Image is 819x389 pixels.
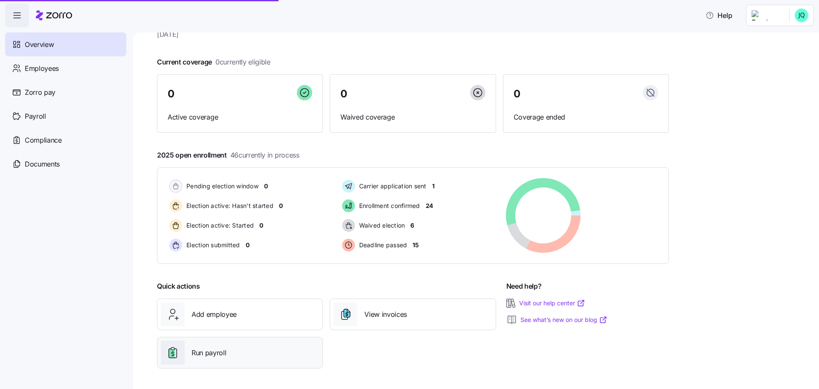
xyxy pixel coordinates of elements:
a: Overview [5,32,126,56]
span: Current coverage [157,57,270,67]
span: Coverage ended [514,112,658,123]
a: Compliance [5,128,126,152]
span: Compliance [25,135,62,146]
span: 0 [514,89,520,99]
span: Payroll [25,111,46,122]
span: Help [706,10,732,20]
a: Documents [5,152,126,176]
span: Run payroll [192,348,226,358]
span: 0 [246,241,250,249]
span: Waived election [357,221,405,230]
span: Zorro pay [25,87,55,98]
span: Active coverage [168,112,312,123]
span: Enrollment confirmed [357,202,420,210]
span: 6 [410,221,414,230]
span: Add employee [192,309,237,320]
span: Election active: Started [184,221,254,230]
span: View invoices [364,309,407,320]
span: Quick actions [157,281,200,292]
span: 0 [264,182,268,190]
span: 46 currently in process [230,150,299,161]
span: Carrier application sent [357,182,427,190]
a: Employees [5,56,126,80]
span: Waived coverage [340,112,485,123]
span: Election submitted [184,241,240,249]
span: [DATE] [157,29,669,40]
span: 0 currently eligible [215,57,270,67]
a: Payroll [5,104,126,128]
span: Election active: Hasn't started [184,202,273,210]
span: 0 [259,221,263,230]
a: Visit our help center [519,299,585,307]
span: 0 [168,89,174,99]
span: Employees [25,63,59,74]
span: 2025 open enrollment [157,150,299,161]
a: See what’s new on our blog [520,316,607,324]
span: 15 [412,241,418,249]
span: 0 [340,89,347,99]
span: Documents [25,159,60,170]
img: 4b8e4801d554be10763704beea63fd77 [795,9,808,22]
img: Employer logo [752,10,782,20]
a: Zorro pay [5,80,126,104]
span: Need help? [506,281,542,292]
span: Overview [25,39,54,50]
span: Pending election window [184,182,258,190]
span: Deadline passed [357,241,407,249]
span: 1 [432,182,435,190]
span: 24 [426,202,433,210]
span: 0 [279,202,283,210]
button: Help [699,7,739,24]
